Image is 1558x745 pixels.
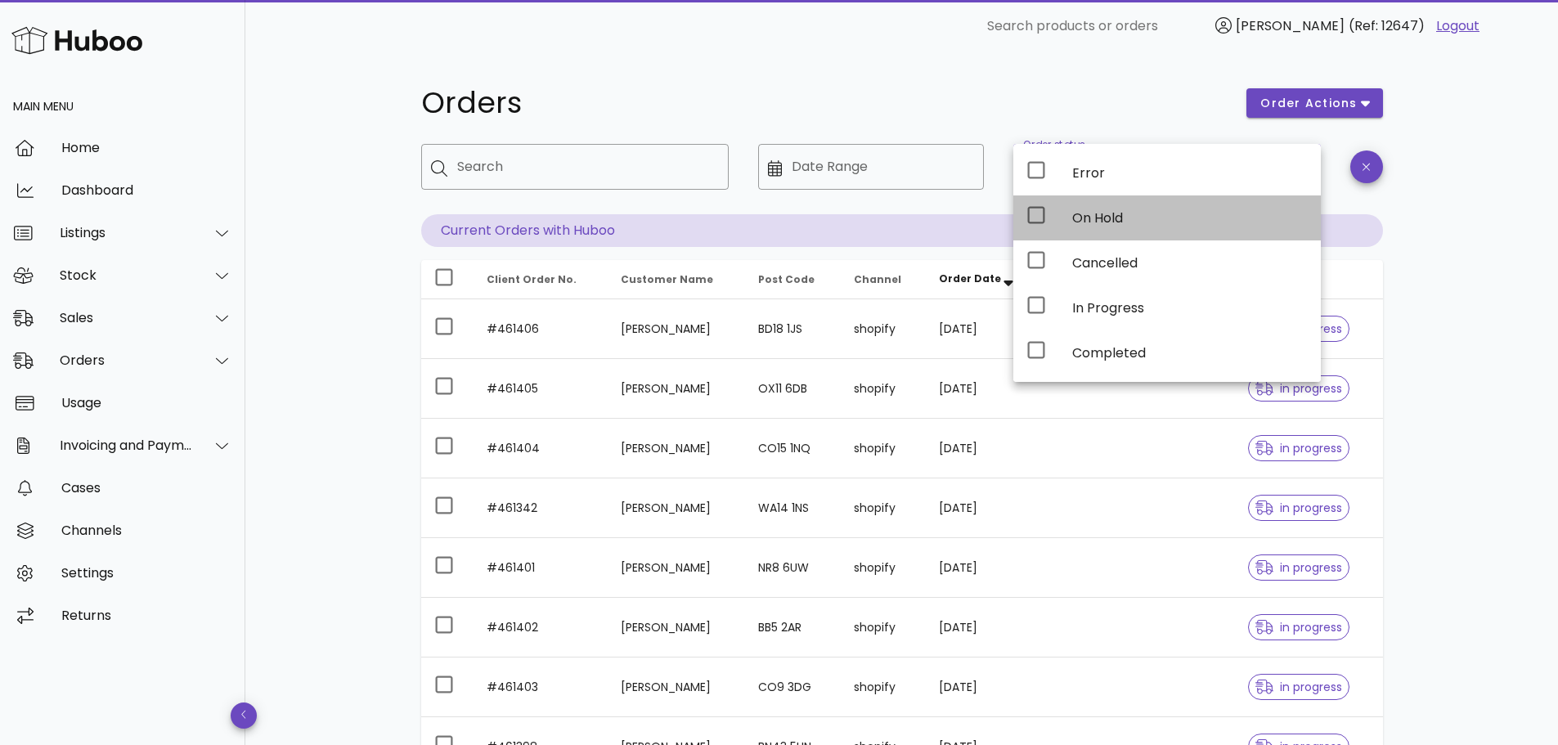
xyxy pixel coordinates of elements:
[1072,300,1308,316] div: In Progress
[474,538,608,598] td: #461401
[841,478,926,538] td: shopify
[60,267,193,283] div: Stock
[1255,622,1342,633] span: in progress
[621,272,713,286] span: Customer Name
[474,657,608,717] td: #461403
[421,88,1228,118] h1: Orders
[61,523,232,538] div: Channels
[1436,16,1479,36] a: Logout
[745,299,841,359] td: BD18 1JS
[745,538,841,598] td: NR8 6UW
[758,272,815,286] span: Post Code
[745,657,841,717] td: CO9 3DG
[608,538,745,598] td: [PERSON_NAME]
[841,538,926,598] td: shopify
[608,598,745,657] td: [PERSON_NAME]
[1255,442,1342,454] span: in progress
[61,182,232,198] div: Dashboard
[60,438,193,453] div: Invoicing and Payments
[926,598,1045,657] td: [DATE]
[745,478,841,538] td: WA14 1NS
[841,598,926,657] td: shopify
[1255,383,1342,394] span: in progress
[1072,210,1308,226] div: On Hold
[841,419,926,478] td: shopify
[1246,88,1382,118] button: order actions
[1072,255,1308,271] div: Cancelled
[1072,345,1308,361] div: Completed
[60,310,193,325] div: Sales
[745,359,841,419] td: OX11 6DB
[1349,16,1425,35] span: (Ref: 12647)
[1236,16,1345,35] span: [PERSON_NAME]
[474,359,608,419] td: #461405
[926,478,1045,538] td: [DATE]
[474,260,608,299] th: Client Order No.
[745,419,841,478] td: CO15 1NQ
[745,598,841,657] td: BB5 2AR
[474,598,608,657] td: #461402
[608,260,745,299] th: Customer Name
[926,657,1045,717] td: [DATE]
[608,359,745,419] td: [PERSON_NAME]
[1259,95,1358,112] span: order actions
[61,565,232,581] div: Settings
[841,299,926,359] td: shopify
[1255,562,1342,573] span: in progress
[11,23,142,58] img: Huboo Logo
[61,395,232,411] div: Usage
[60,352,193,368] div: Orders
[841,657,926,717] td: shopify
[608,478,745,538] td: [PERSON_NAME]
[487,272,577,286] span: Client Order No.
[61,608,232,623] div: Returns
[608,657,745,717] td: [PERSON_NAME]
[854,272,901,286] span: Channel
[939,272,1001,285] span: Order Date
[841,359,926,419] td: shopify
[608,419,745,478] td: [PERSON_NAME]
[1072,165,1308,181] div: Error
[474,299,608,359] td: #461406
[926,538,1045,598] td: [DATE]
[841,260,926,299] th: Channel
[60,225,193,240] div: Listings
[474,419,608,478] td: #461404
[926,419,1045,478] td: [DATE]
[474,478,608,538] td: #461342
[421,214,1383,247] p: Current Orders with Huboo
[1023,139,1084,151] label: Order status
[61,140,232,155] div: Home
[926,299,1045,359] td: [DATE]
[745,260,841,299] th: Post Code
[1255,502,1342,514] span: in progress
[608,299,745,359] td: [PERSON_NAME]
[61,480,232,496] div: Cases
[926,359,1045,419] td: [DATE]
[1255,681,1342,693] span: in progress
[926,260,1045,299] th: Order Date: Sorted descending. Activate to remove sorting.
